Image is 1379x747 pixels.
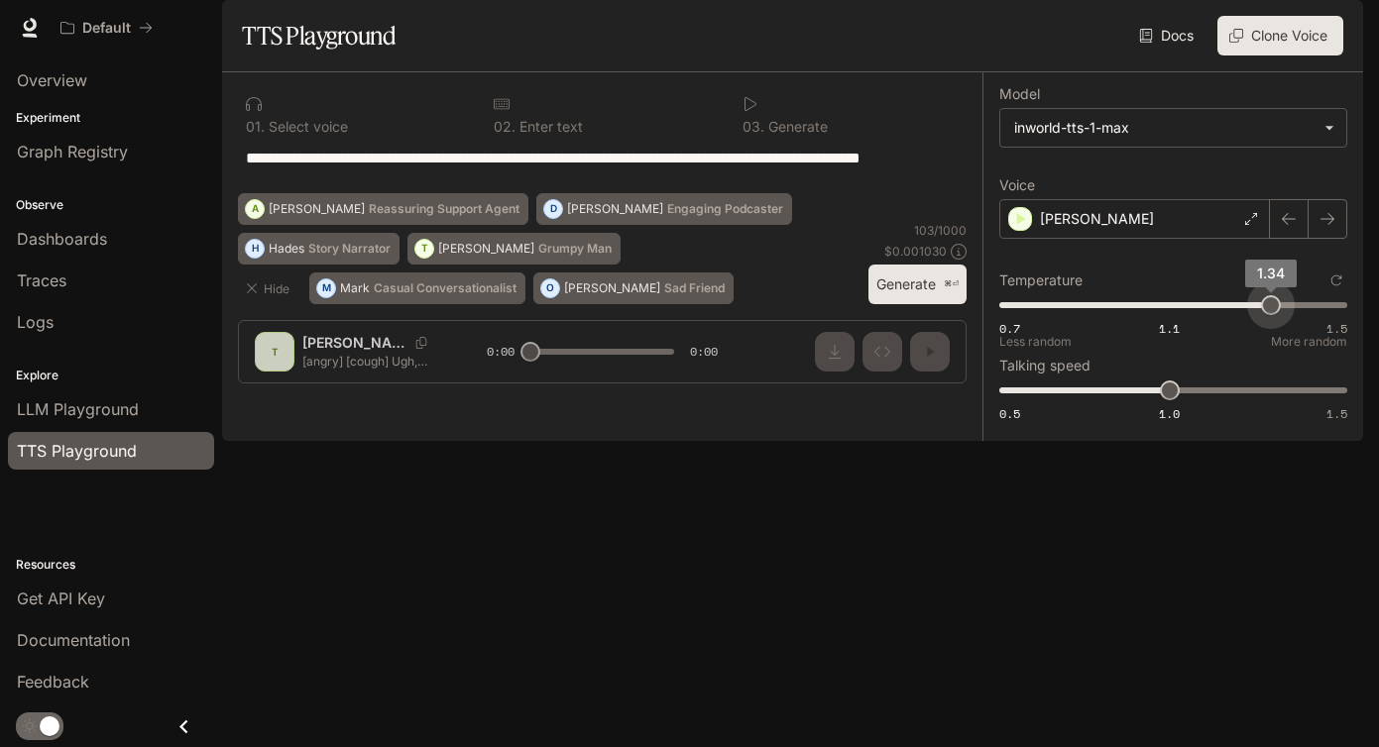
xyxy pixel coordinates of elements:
[944,278,959,290] p: ⌘⏎
[743,120,764,134] p: 0 3 .
[516,120,583,134] p: Enter text
[567,203,663,215] p: [PERSON_NAME]
[82,20,131,37] p: Default
[999,273,1083,287] p: Temperature
[238,233,400,265] button: HHadesStory Narrator
[415,233,433,265] div: T
[868,265,967,305] button: Generate⌘⏎
[309,272,525,304] button: MMarkCasual Conversationalist
[1257,265,1285,281] span: 1.34
[317,272,335,304] div: M
[1271,336,1347,348] p: More random
[246,233,264,265] div: H
[533,272,734,304] button: O[PERSON_NAME]Sad Friend
[308,243,391,255] p: Story Narrator
[242,16,396,55] h1: TTS Playground
[1325,269,1347,291] button: Reset to default
[52,8,162,48] button: All workspaces
[246,193,264,225] div: A
[999,87,1040,101] p: Model
[246,120,265,134] p: 0 1 .
[340,282,370,294] p: Mark
[1014,118,1315,138] div: inworld-tts-1-max
[664,282,725,294] p: Sad Friend
[238,193,528,225] button: A[PERSON_NAME]Reassuring Support Agent
[1217,16,1343,55] button: Clone Voice
[269,203,365,215] p: [PERSON_NAME]
[999,336,1072,348] p: Less random
[999,405,1020,422] span: 0.5
[667,203,783,215] p: Engaging Podcaster
[999,359,1091,373] p: Talking speed
[265,120,348,134] p: Select voice
[407,233,621,265] button: T[PERSON_NAME]Grumpy Man
[1159,405,1180,422] span: 1.0
[999,320,1020,337] span: 0.7
[536,193,792,225] button: D[PERSON_NAME]Engaging Podcaster
[544,193,562,225] div: D
[494,120,516,134] p: 0 2 .
[269,243,304,255] p: Hades
[438,243,534,255] p: [PERSON_NAME]
[1326,320,1347,337] span: 1.5
[1326,405,1347,422] span: 1.5
[764,120,828,134] p: Generate
[1040,209,1154,229] p: [PERSON_NAME]
[369,203,519,215] p: Reassuring Support Agent
[999,178,1035,192] p: Voice
[374,282,517,294] p: Casual Conversationalist
[914,222,967,239] p: 103 / 1000
[541,272,559,304] div: O
[1159,320,1180,337] span: 1.1
[538,243,612,255] p: Grumpy Man
[564,282,660,294] p: [PERSON_NAME]
[1000,109,1346,147] div: inworld-tts-1-max
[1135,16,1202,55] a: Docs
[238,272,301,304] button: Hide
